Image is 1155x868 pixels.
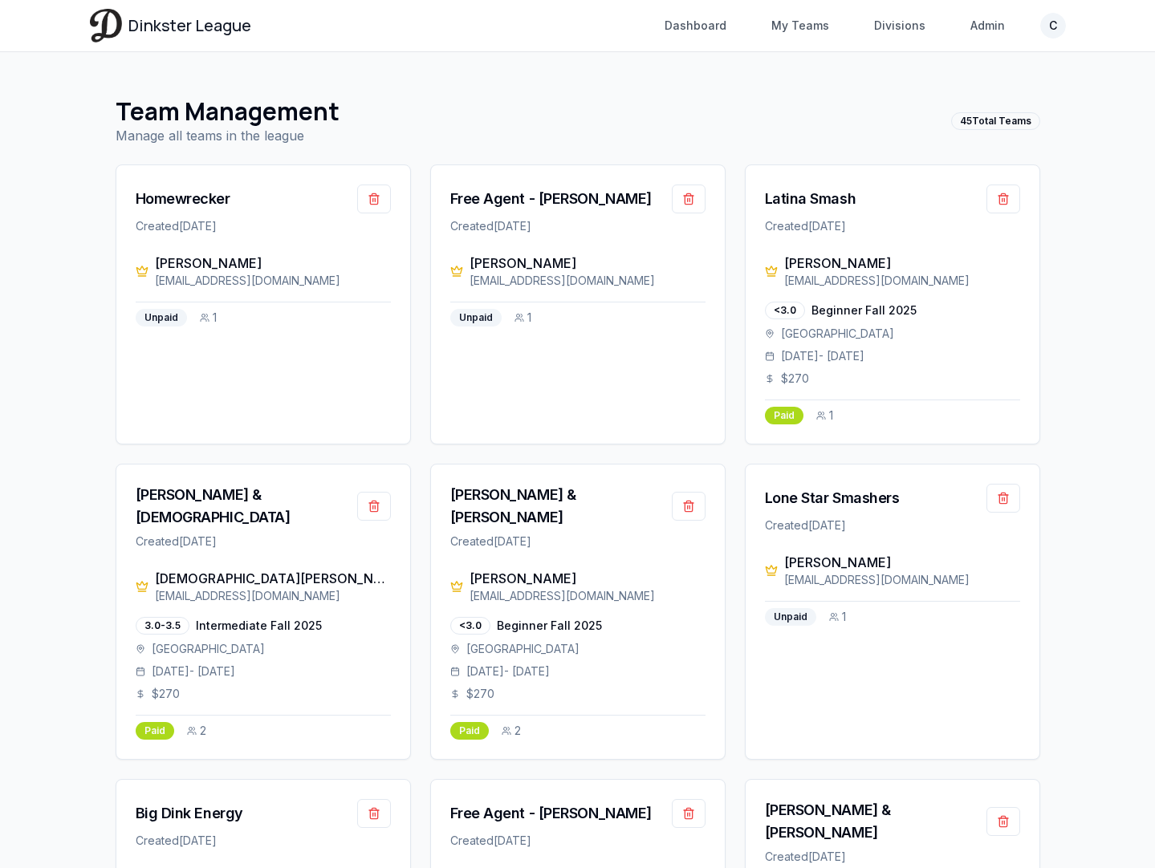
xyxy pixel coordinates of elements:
a: [PERSON_NAME] & [PERSON_NAME] [450,484,672,529]
div: Paid [765,407,803,424]
div: Created [DATE] [136,833,391,849]
div: Paid [136,722,174,740]
div: Created [DATE] [450,533,706,550]
span: [DATE] - [DATE] [781,348,864,364]
span: [DATE] - [DATE] [152,663,235,679]
a: Admin [961,11,1015,40]
div: [EMAIL_ADDRESS][DOMAIN_NAME] [155,273,391,289]
div: Paid [450,722,489,740]
a: Dinkster League [90,9,251,42]
div: Created [DATE] [765,517,1020,533]
div: <3.0 [450,617,490,635]
img: Dinkster [90,9,122,42]
a: Latina Smash [765,188,856,210]
div: Created [DATE] [136,218,391,234]
div: [EMAIL_ADDRESS][DOMAIN_NAME] [784,572,1020,588]
a: My Teams [762,11,839,40]
div: Created [DATE] [450,218,706,234]
span: [GEOGRAPHIC_DATA] [466,641,580,657]
a: Big Dink Energy [136,802,243,825]
a: Free Agent - [PERSON_NAME] [450,188,652,210]
div: [EMAIL_ADDRESS][DOMAIN_NAME] [470,588,706,604]
div: [PERSON_NAME] [155,254,391,273]
div: [PERSON_NAME] [784,254,1020,273]
div: 1 [816,408,833,424]
div: Created [DATE] [765,218,1020,234]
span: [DATE] - [DATE] [466,663,550,679]
p: Manage all teams in the league [116,126,340,145]
div: 1 [829,609,846,625]
span: [GEOGRAPHIC_DATA] [152,641,265,657]
div: $ 270 [450,686,706,702]
span: Dinkster League [128,14,251,37]
div: 2 [502,723,521,739]
div: Created [DATE] [450,833,706,849]
div: [EMAIL_ADDRESS][DOMAIN_NAME] [784,273,1020,289]
a: Lone Star Smashers [765,487,900,509]
div: [PERSON_NAME] [784,553,1020,572]
div: Unpaid [136,309,187,327]
span: Beginner Fall 2025 [497,618,602,634]
span: Intermediate Fall 2025 [196,618,322,634]
div: 3.0-3.5 [136,617,189,635]
div: Unpaid [450,309,502,327]
div: $ 270 [136,686,391,702]
div: 1 [514,310,531,326]
div: Created [DATE] [765,849,1020,865]
div: <3.0 [765,302,805,319]
div: [DEMOGRAPHIC_DATA][PERSON_NAME] [155,569,391,588]
a: Dashboard [655,11,736,40]
button: C [1040,13,1066,39]
div: [EMAIL_ADDRESS][DOMAIN_NAME] [470,273,706,289]
div: Created [DATE] [136,533,391,550]
div: 1 [200,310,217,326]
div: [EMAIL_ADDRESS][DOMAIN_NAME] [155,588,391,604]
div: [PERSON_NAME] [470,569,706,588]
div: 2 [187,723,206,739]
div: [PERSON_NAME] [470,254,706,273]
a: Free Agent - [PERSON_NAME] [450,802,652,825]
div: Unpaid [765,608,816,626]
div: $ 270 [765,371,1020,387]
a: Homewrecker [136,188,230,210]
a: [PERSON_NAME] & [DEMOGRAPHIC_DATA] [136,484,357,529]
span: Beginner Fall 2025 [811,302,917,318]
h1: Team Management [116,97,340,126]
a: Divisions [864,11,935,40]
div: 45 Total Teams [951,112,1040,130]
span: [GEOGRAPHIC_DATA] [781,326,894,342]
a: [PERSON_NAME] & [PERSON_NAME] [765,799,986,844]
